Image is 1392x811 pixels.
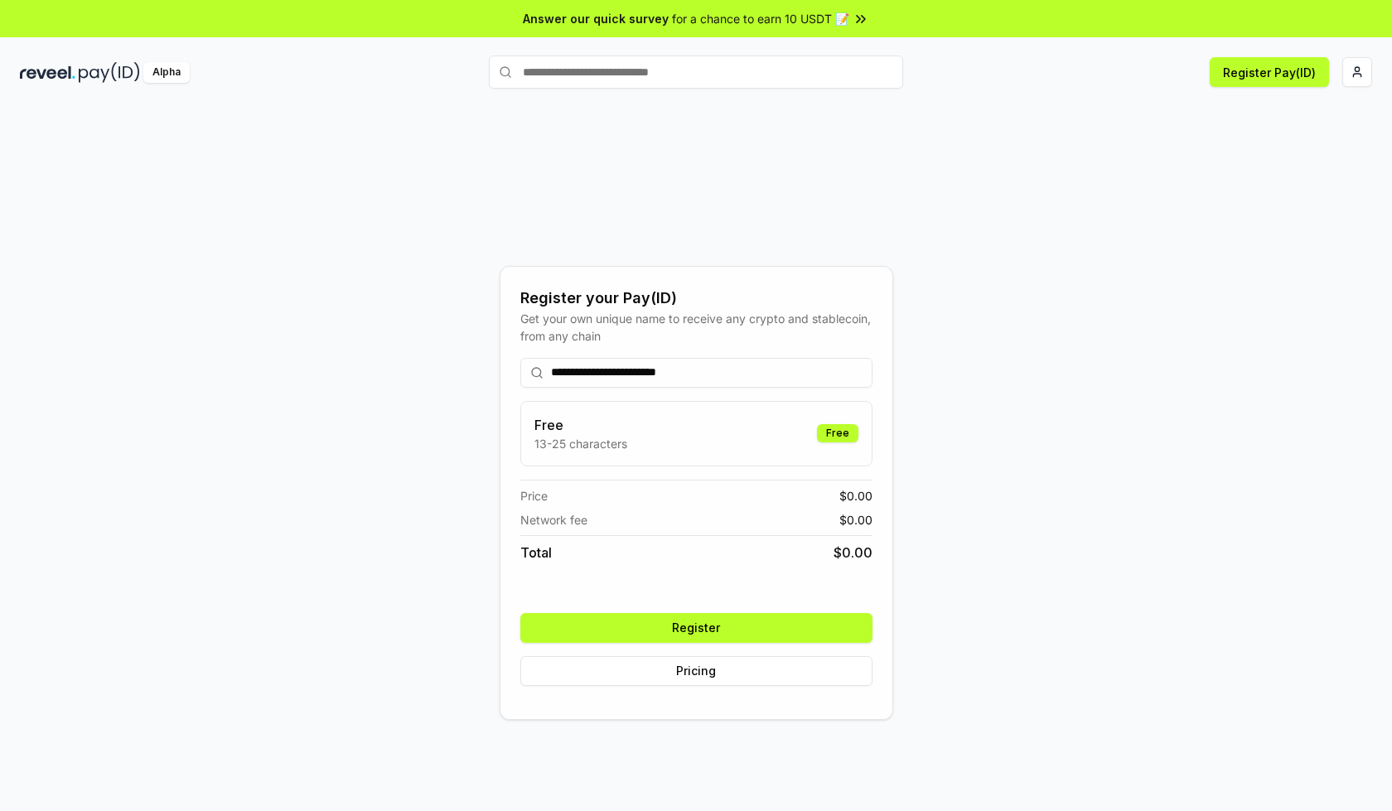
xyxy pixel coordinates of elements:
img: pay_id [79,62,140,83]
div: Register your Pay(ID) [520,287,872,310]
button: Pricing [520,656,872,686]
button: Register Pay(ID) [1210,57,1329,87]
span: $ 0.00 [839,511,872,529]
img: reveel_dark [20,62,75,83]
span: for a chance to earn 10 USDT 📝 [672,10,849,27]
div: Free [817,424,858,442]
button: Register [520,613,872,643]
div: Alpha [143,62,190,83]
span: Price [520,487,548,504]
p: 13-25 characters [534,435,627,452]
span: $ 0.00 [834,543,872,562]
h3: Free [534,415,627,435]
div: Get your own unique name to receive any crypto and stablecoin, from any chain [520,310,872,345]
span: Total [520,543,552,562]
span: $ 0.00 [839,487,872,504]
span: Network fee [520,511,587,529]
span: Answer our quick survey [523,10,669,27]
